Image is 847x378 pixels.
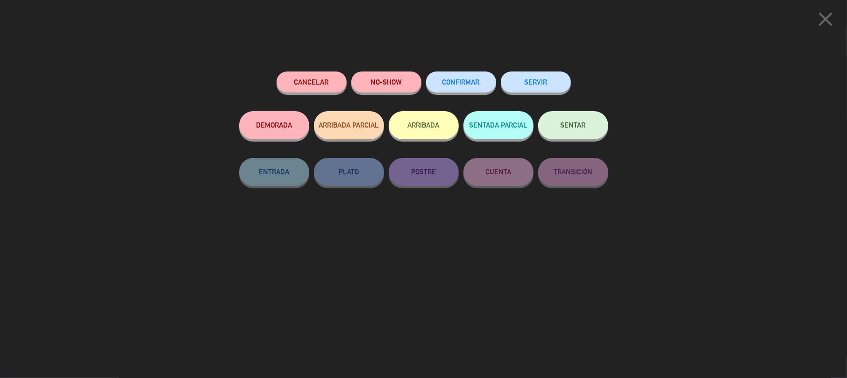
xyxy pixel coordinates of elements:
[314,158,384,186] button: PLATO
[538,158,608,186] button: TRANSICIÓN
[351,71,421,93] button: NO-SHOW
[389,158,459,186] button: POSTRE
[319,121,379,129] span: ARRIBADA PARCIAL
[426,71,496,93] button: CONFIRMAR
[239,111,309,139] button: DEMORADA
[811,7,840,35] button: close
[538,111,608,139] button: SENTAR
[561,121,586,129] span: SENTAR
[277,71,347,93] button: Cancelar
[442,78,480,86] span: CONFIRMAR
[314,111,384,139] button: ARRIBADA PARCIAL
[501,71,571,93] button: SERVIR
[463,158,534,186] button: CUENTA
[814,7,837,31] i: close
[463,111,534,139] button: SENTADA PARCIAL
[239,158,309,186] button: ENTRADA
[389,111,459,139] button: ARRIBADA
